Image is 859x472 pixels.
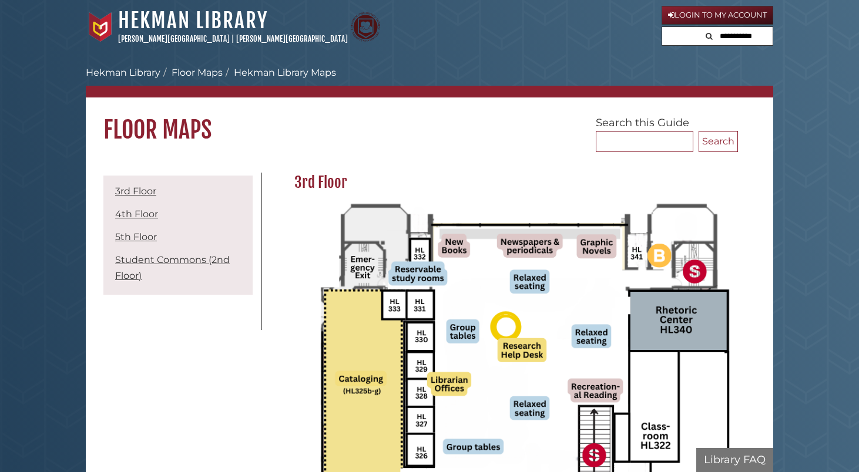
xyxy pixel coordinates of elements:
[699,131,738,152] button: Search
[86,66,773,97] nav: breadcrumb
[702,27,716,43] button: Search
[115,208,158,220] a: 4th Floor
[86,12,115,42] img: Calvin University
[662,6,773,25] a: Login to My Account
[115,231,157,242] a: 5th Floor
[231,34,234,43] span: |
[172,67,223,78] a: Floor Maps
[236,34,348,43] a: [PERSON_NAME][GEOGRAPHIC_DATA]
[118,8,268,33] a: Hekman Library
[86,67,160,78] a: Hekman Library
[706,32,713,40] i: Search
[86,97,773,144] h1: Floor Maps
[115,254,230,281] a: Student Commons (2nd Floor)
[103,173,253,301] div: Guide Pages
[351,12,380,42] img: Calvin Theological Seminary
[696,448,773,472] button: Library FAQ
[118,34,230,43] a: [PERSON_NAME][GEOGRAPHIC_DATA]
[115,186,156,197] a: 3rd Floor
[223,66,336,80] li: Hekman Library Maps
[288,173,738,192] h2: 3rd Floor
